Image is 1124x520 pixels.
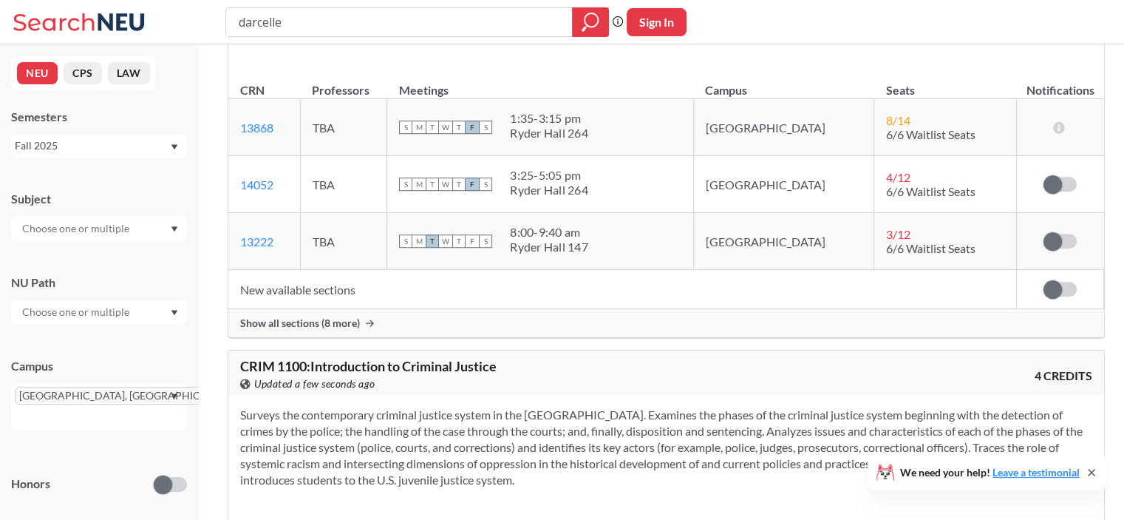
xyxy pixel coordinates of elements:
[64,62,102,84] button: CPS
[11,109,187,125] div: Semesters
[11,476,50,493] p: Honors
[693,213,873,270] td: [GEOGRAPHIC_DATA]
[873,67,1016,99] th: Seats
[452,234,466,248] span: T
[452,121,466,134] span: T
[11,134,187,158] div: Fall 2025Dropdown arrow
[510,240,588,254] div: Ryder Hall 147
[900,467,1080,478] span: We need your help!
[886,127,975,141] span: 6/6 Waitlist Seats
[240,317,360,330] span: Show all sections (8 more)
[399,234,412,248] span: S
[479,178,492,191] span: S
[572,7,609,37] div: magnifying glass
[693,156,873,213] td: [GEOGRAPHIC_DATA]
[510,168,588,183] div: 3:25 - 5:05 pm
[466,121,479,134] span: F
[240,121,273,135] a: 13868
[11,300,187,325] div: Dropdown arrow
[439,234,452,248] span: W
[1035,368,1092,384] span: 4 CREDITS
[300,213,387,270] td: TBA
[412,178,426,191] span: M
[426,178,439,191] span: T
[693,67,873,99] th: Campus
[387,67,694,99] th: Meetings
[992,466,1080,479] a: Leave a testimonial
[426,121,439,134] span: T
[15,138,169,154] div: Fall 2025
[399,178,412,191] span: S
[582,12,599,33] svg: magnifying glass
[399,121,412,134] span: S
[466,234,479,248] span: F
[412,234,426,248] span: M
[886,227,910,241] span: 3 / 12
[15,387,250,405] span: [GEOGRAPHIC_DATA], [GEOGRAPHIC_DATA]X to remove pill
[240,358,497,374] span: CRIM 1100 : Introduction to Criminal Justice
[228,270,1016,309] td: New available sections
[886,241,975,255] span: 6/6 Waitlist Seats
[510,225,588,240] div: 8:00 - 9:40 am
[11,191,187,207] div: Subject
[108,62,150,84] button: LAW
[510,183,588,197] div: Ryder Hall 264
[300,67,387,99] th: Professors
[15,220,139,237] input: Choose one or multiple
[886,170,910,184] span: 4 / 12
[240,407,1092,488] section: Surveys the contemporary criminal justice system in the [GEOGRAPHIC_DATA]. Examines the phases of...
[240,178,273,192] a: 14052
[886,113,910,127] span: 8 / 14
[300,99,387,156] td: TBA
[452,178,466,191] span: T
[171,144,178,150] svg: Dropdown arrow
[237,10,562,35] input: Class, professor, course number, "phrase"
[11,358,187,374] div: Campus
[693,99,873,156] td: [GEOGRAPHIC_DATA]
[11,383,187,430] div: [GEOGRAPHIC_DATA], [GEOGRAPHIC_DATA]X to remove pillDropdown arrow
[439,121,452,134] span: W
[15,303,139,321] input: Choose one or multiple
[300,156,387,213] td: TBA
[412,121,426,134] span: M
[1016,67,1103,99] th: Notifications
[510,126,588,141] div: Ryder Hall 264
[426,234,439,248] span: T
[439,178,452,191] span: W
[240,82,265,98] div: CRN
[171,310,178,316] svg: Dropdown arrow
[254,376,375,392] span: Updated a few seconds ago
[479,121,492,134] span: S
[510,111,588,126] div: 1:35 - 3:15 pm
[171,226,178,232] svg: Dropdown arrow
[11,216,187,241] div: Dropdown arrow
[886,184,975,198] span: 6/6 Waitlist Seats
[479,234,492,248] span: S
[11,274,187,291] div: NU Path
[17,62,58,84] button: NEU
[171,394,178,399] svg: Dropdown arrow
[466,178,479,191] span: F
[627,8,687,36] button: Sign In
[228,309,1104,337] div: Show all sections (8 more)
[240,234,273,249] a: 13222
